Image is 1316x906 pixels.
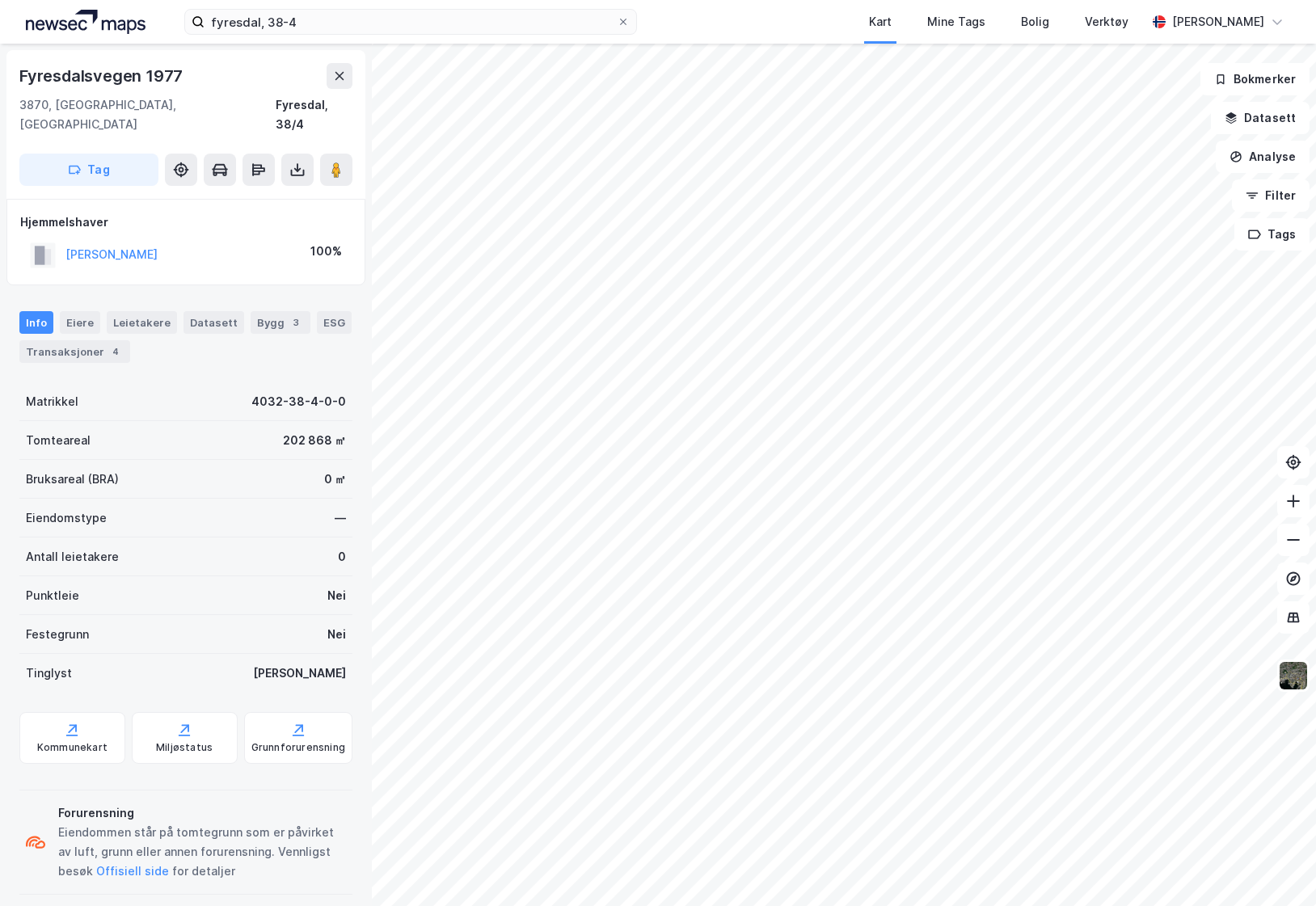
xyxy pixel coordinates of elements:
div: Fyresdalsvegen 1977 [19,63,186,89]
div: Bygg [251,311,310,334]
input: Søk på adresse, matrikkel, gårdeiere, leietakere eller personer [205,10,617,34]
div: Bruksareal (BRA) [26,470,119,489]
div: [PERSON_NAME] [1172,12,1264,32]
div: Nei [327,586,346,605]
div: 3870, [GEOGRAPHIC_DATA], [GEOGRAPHIC_DATA] [19,95,276,134]
div: 4 [108,343,124,360]
div: Bolig [1021,12,1049,32]
div: Info [19,311,53,334]
img: 9k= [1278,660,1309,691]
button: Analyse [1216,141,1310,173]
div: 0 ㎡ [324,470,346,489]
div: Hjemmelshaver [20,213,352,232]
div: Punktleie [26,586,79,605]
div: Eiendomstype [26,508,107,528]
div: Kart [869,12,892,32]
div: Miljøstatus [156,741,213,754]
div: Festegrunn [26,625,89,644]
button: Tags [1234,218,1310,251]
div: Verktøy [1085,12,1128,32]
div: Eiendommen står på tomtegrunn som er påvirket av luft, grunn eller annen forurensning. Vennligst ... [58,823,346,881]
div: Tinglyst [26,664,72,683]
div: Tomteareal [26,431,91,450]
div: Matrikkel [26,392,78,411]
div: 202 868 ㎡ [283,431,346,450]
button: Filter [1232,179,1310,212]
div: Leietakere [107,311,177,334]
div: Nei [327,625,346,644]
img: logo.a4113a55bc3d86da70a041830d287a7e.svg [26,10,146,34]
div: Transaksjoner [19,340,130,363]
div: Fyresdal, 38/4 [276,95,352,134]
button: Tag [19,154,158,186]
button: Datasett [1211,102,1310,134]
div: 100% [310,242,342,261]
div: Eiere [60,311,100,334]
div: ESG [317,311,352,334]
div: 0 [338,547,346,567]
div: Mine Tags [927,12,985,32]
div: Kommunekart [37,741,108,754]
div: 4032-38-4-0-0 [251,392,346,411]
div: Grunnforurensning [251,741,345,754]
div: 3 [288,314,304,331]
div: [PERSON_NAME] [253,664,346,683]
iframe: Chat Widget [1235,828,1316,906]
div: Forurensning [58,803,346,823]
div: Antall leietakere [26,547,119,567]
button: Bokmerker [1200,63,1310,95]
div: Datasett [183,311,244,334]
div: — [335,508,346,528]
